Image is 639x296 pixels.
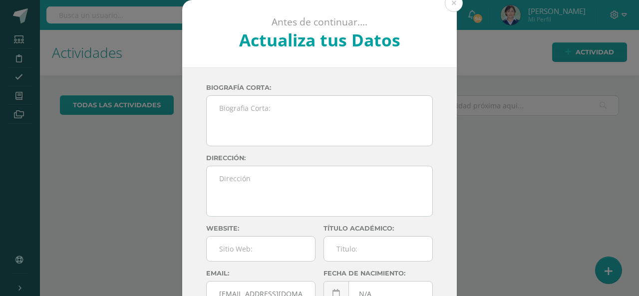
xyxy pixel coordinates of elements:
input: Sitio Web: [207,237,315,261]
label: Website: [206,225,316,232]
label: Email: [206,270,316,277]
label: Dirección: [206,154,433,162]
h2: Actualiza tus Datos [209,28,430,51]
label: Título académico: [323,225,433,232]
label: Biografía corta: [206,84,433,91]
label: Fecha de nacimiento: [323,270,433,277]
p: Antes de continuar.... [209,16,430,28]
input: Titulo: [324,237,432,261]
